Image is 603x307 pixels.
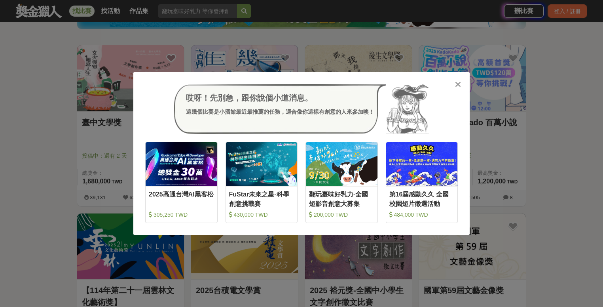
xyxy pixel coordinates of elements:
div: 484,000 TWD [389,211,455,219]
div: 翻玩臺味好乳力-全國短影音創意大募集 [309,190,374,208]
div: 哎呀！先別急，跟你說個小道消息。 [186,92,374,104]
a: Cover Image2025高通台灣AI黑客松 305,250 TWD [145,142,218,223]
div: FuStar未來之星-科學創意挑戰賽 [229,190,294,208]
img: Cover Image [306,142,377,186]
img: Cover Image [146,142,217,186]
img: Cover Image [386,142,458,186]
div: 305,250 TWD [149,211,214,219]
a: Cover Image第16屆感動久久 全國校園短片徵選活動 484,000 TWD [386,142,458,223]
div: 2025高通台灣AI黑客松 [149,190,214,208]
a: Cover Image翻玩臺味好乳力-全國短影音創意大募集 200,000 TWD [305,142,378,223]
img: Cover Image [226,142,298,186]
div: 430,000 TWD [229,211,294,219]
div: 200,000 TWD [309,211,374,219]
div: 這幾個比賽是小酒館最近最推薦的任務，適合像你這樣有創意的人來參加噢！ [186,108,374,116]
img: Avatar [386,84,429,134]
a: Cover ImageFuStar未來之星-科學創意挑戰賽 430,000 TWD [226,142,298,223]
div: 第16屆感動久久 全國校園短片徵選活動 [389,190,455,208]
